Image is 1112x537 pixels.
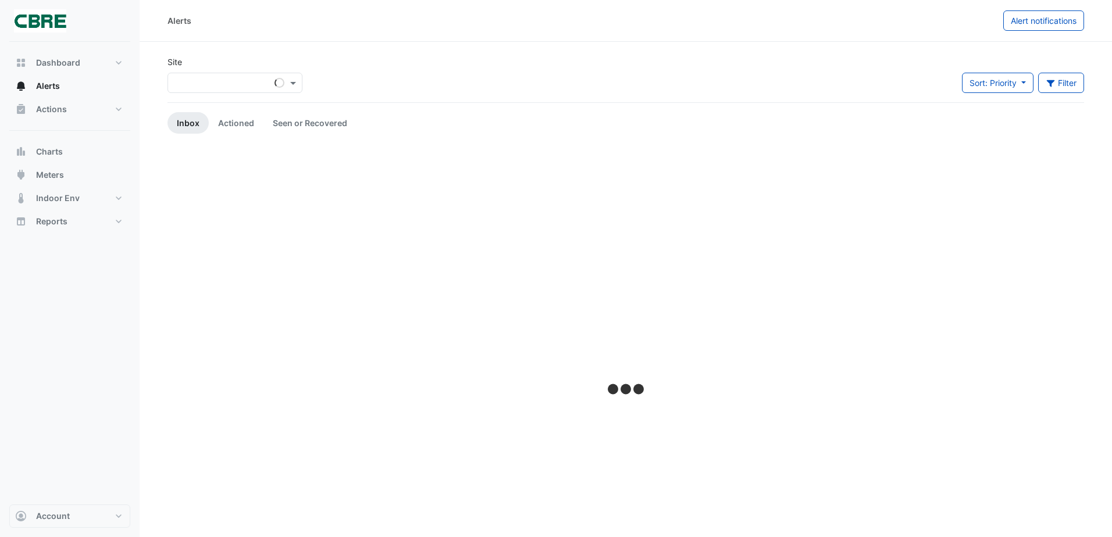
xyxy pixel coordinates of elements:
[970,78,1017,88] span: Sort: Priority
[15,216,27,227] app-icon: Reports
[15,169,27,181] app-icon: Meters
[167,56,182,68] label: Site
[36,510,70,522] span: Account
[167,112,209,134] a: Inbox
[1011,16,1077,26] span: Alert notifications
[36,192,80,204] span: Indoor Env
[9,210,130,233] button: Reports
[9,98,130,121] button: Actions
[14,9,66,33] img: Company Logo
[15,103,27,115] app-icon: Actions
[962,73,1033,93] button: Sort: Priority
[9,140,130,163] button: Charts
[15,57,27,69] app-icon: Dashboard
[15,146,27,157] app-icon: Charts
[36,57,80,69] span: Dashboard
[36,103,67,115] span: Actions
[9,51,130,74] button: Dashboard
[167,15,191,27] div: Alerts
[9,504,130,528] button: Account
[209,112,263,134] a: Actioned
[15,192,27,204] app-icon: Indoor Env
[36,146,63,157] span: Charts
[9,163,130,187] button: Meters
[1003,10,1084,31] button: Alert notifications
[263,112,357,134] a: Seen or Recovered
[36,216,67,227] span: Reports
[1038,73,1085,93] button: Filter
[36,80,60,92] span: Alerts
[9,187,130,210] button: Indoor Env
[36,169,64,181] span: Meters
[15,80,27,92] app-icon: Alerts
[9,74,130,98] button: Alerts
